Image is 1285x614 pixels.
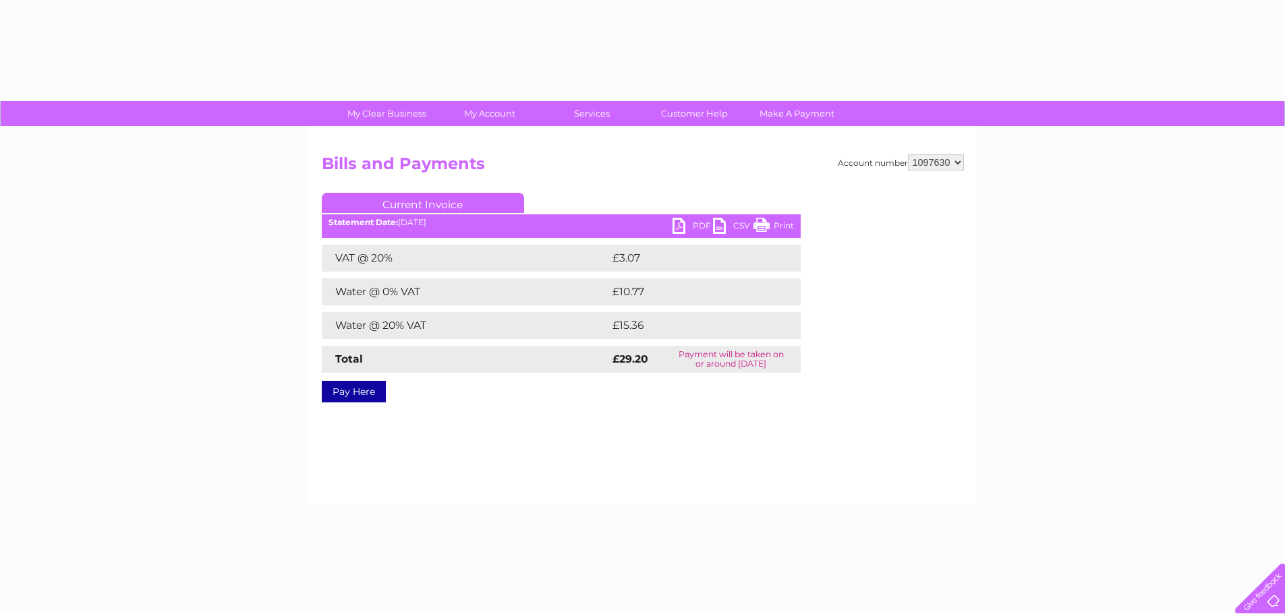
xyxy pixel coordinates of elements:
a: My Account [434,101,545,126]
div: Account number [838,154,964,171]
a: Current Invoice [322,193,524,213]
strong: Total [335,352,363,365]
td: £3.07 [609,245,769,272]
td: £10.77 [609,278,772,305]
b: Statement Date: [329,217,398,227]
td: VAT @ 20% [322,245,609,272]
a: CSV [713,218,753,237]
a: Customer Help [639,101,750,126]
a: Pay Here [322,381,386,402]
h2: Bills and Payments [322,154,964,180]
td: Water @ 0% VAT [322,278,609,305]
td: £15.36 [609,312,772,339]
strong: £29.20 [612,352,648,365]
a: My Clear Business [331,101,442,126]
td: Payment will be taken on or around [DATE] [662,346,801,373]
div: [DATE] [322,218,801,227]
a: Make A Payment [741,101,853,126]
a: Services [536,101,648,126]
a: PDF [673,218,713,237]
td: Water @ 20% VAT [322,312,609,339]
a: Print [753,218,794,237]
